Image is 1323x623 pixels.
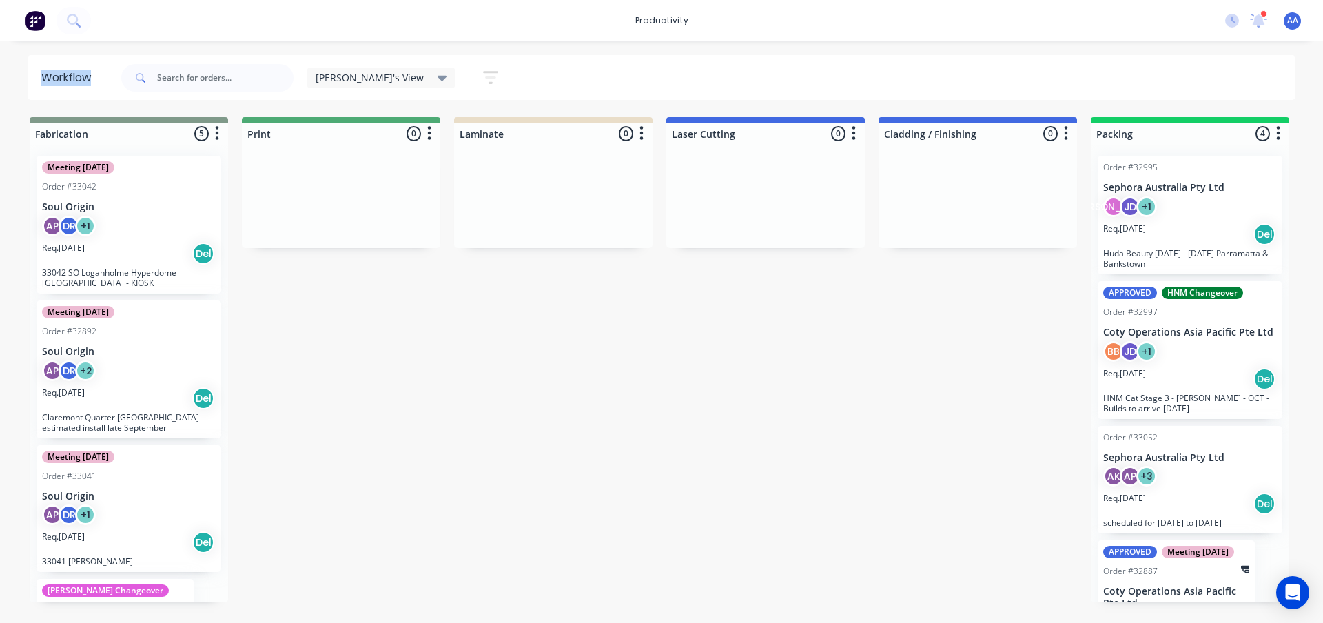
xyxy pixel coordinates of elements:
[1162,546,1234,558] div: Meeting [DATE]
[42,201,216,213] p: Soul Origin
[59,504,79,525] div: DR
[1120,341,1140,362] div: JD
[25,10,45,31] img: Factory
[37,156,221,294] div: Meeting [DATE]Order #33042Soul OriginAPDR+1Req.[DATE]Del33042 SO Loganholme Hyperdome [GEOGRAPHIC...
[119,602,165,614] div: NEW JOB
[1103,466,1124,487] div: AK
[1253,368,1275,390] div: Del
[1103,196,1124,217] div: [PERSON_NAME]
[42,242,85,254] p: Req. [DATE]
[1136,466,1157,487] div: + 3
[1103,306,1158,318] div: Order #32997
[192,531,214,553] div: Del
[1276,576,1309,609] div: Open Intercom Messenger
[1103,518,1277,528] p: scheduled for [DATE] to [DATE]
[41,70,98,86] div: Workflow
[42,387,85,399] p: Req. [DATE]
[1103,287,1157,299] div: APPROVED
[1103,327,1277,338] p: Coty Operations Asia Pacific Pte Ltd
[1103,161,1158,174] div: Order #32995
[1103,565,1158,578] div: Order #32887
[1098,426,1282,534] div: Order #33052Sephora Australia Pty LtdAKAP+3Req.[DATE]Delscheduled for [DATE] to [DATE]
[1103,546,1157,558] div: APPROVED
[192,387,214,409] div: Del
[1103,182,1277,194] p: Sephora Australia Pty Ltd
[75,360,96,381] div: + 2
[157,64,294,92] input: Search for orders...
[75,504,96,525] div: + 1
[42,584,169,597] div: [PERSON_NAME] Changeover
[42,181,96,193] div: Order #33042
[1120,196,1140,217] div: JD
[1253,223,1275,245] div: Del
[316,70,424,85] span: [PERSON_NAME]'s View
[1103,492,1146,504] p: Req. [DATE]
[42,470,96,482] div: Order #33041
[42,412,216,433] p: Claremont Quarter [GEOGRAPHIC_DATA] - estimated install late September
[1136,196,1157,217] div: + 1
[42,325,96,338] div: Order #32892
[75,216,96,236] div: + 1
[42,504,63,525] div: AP
[42,602,114,614] div: Meeting [DATE]
[1103,248,1277,269] p: Huda Beauty [DATE] - [DATE] Parramatta & Bankstown
[59,360,79,381] div: DR
[59,216,79,236] div: DR
[1287,14,1298,27] span: AA
[37,445,221,573] div: Meeting [DATE]Order #33041Soul OriginAPDR+1Req.[DATE]Del33041 [PERSON_NAME]
[1253,493,1275,515] div: Del
[42,267,216,288] p: 33042 SO Loganholme Hyperdome [GEOGRAPHIC_DATA] - KIOSK
[192,243,214,265] div: Del
[1098,281,1282,419] div: APPROVEDHNM ChangeoverOrder #32997Coty Operations Asia Pacific Pte LtdBBJD+1Req.[DATE]DelHNM Cat ...
[42,161,114,174] div: Meeting [DATE]
[1103,452,1277,464] p: Sephora Australia Pty Ltd
[42,360,63,381] div: AP
[1103,223,1146,235] p: Req. [DATE]
[1103,431,1158,444] div: Order #33052
[628,10,695,31] div: productivity
[42,306,114,318] div: Meeting [DATE]
[1136,341,1157,362] div: + 1
[1120,466,1140,487] div: AP
[1103,367,1146,380] p: Req. [DATE]
[1098,156,1282,274] div: Order #32995Sephora Australia Pty Ltd[PERSON_NAME]JD+1Req.[DATE]DelHuda Beauty [DATE] - [DATE] Pa...
[42,556,216,566] p: 33041 [PERSON_NAME]
[1162,287,1243,299] div: HNM Changeover
[42,216,63,236] div: AP
[37,300,221,438] div: Meeting [DATE]Order #32892Soul OriginAPDR+2Req.[DATE]DelClaremont Quarter [GEOGRAPHIC_DATA] - est...
[42,531,85,543] p: Req. [DATE]
[1103,341,1124,362] div: BB
[42,491,216,502] p: Soul Origin
[1103,586,1249,609] p: Coty Operations Asia Pacific Pte Ltd
[42,451,114,463] div: Meeting [DATE]
[42,346,216,358] p: Soul Origin
[1103,393,1277,413] p: HNM Cat Stage 3 - [PERSON_NAME] - OCT - Builds to arrive [DATE]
